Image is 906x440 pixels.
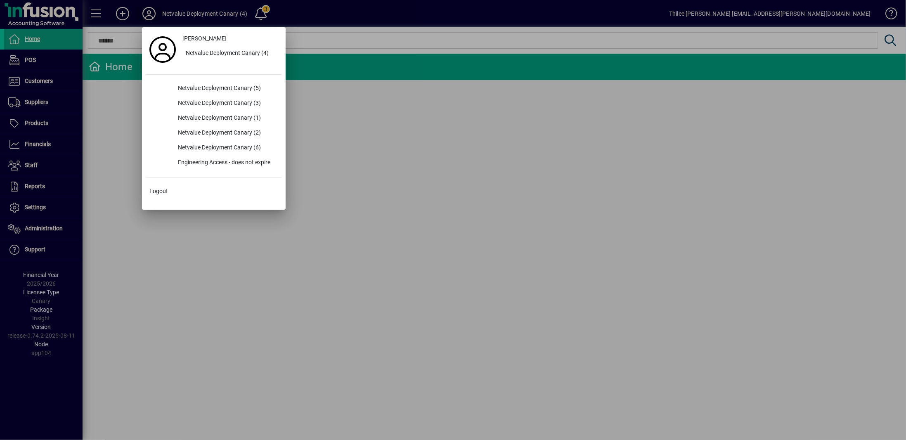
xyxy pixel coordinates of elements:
span: [PERSON_NAME] [182,34,227,43]
button: Engineering Access - does not expire [146,156,281,170]
div: Netvalue Deployment Canary (5) [171,81,281,96]
button: Netvalue Deployment Canary (1) [146,111,281,126]
button: Netvalue Deployment Canary (2) [146,126,281,141]
button: Netvalue Deployment Canary (3) [146,96,281,111]
button: Logout [146,184,281,199]
div: Netvalue Deployment Canary (1) [171,111,281,126]
div: Netvalue Deployment Canary (3) [171,96,281,111]
div: Netvalue Deployment Canary (2) [171,126,281,141]
button: Netvalue Deployment Canary (6) [146,141,281,156]
button: Netvalue Deployment Canary (4) [179,46,281,61]
a: [PERSON_NAME] [179,31,281,46]
button: Netvalue Deployment Canary (5) [146,81,281,96]
span: Logout [149,187,168,196]
div: Engineering Access - does not expire [171,156,281,170]
a: Profile [146,42,179,57]
div: Netvalue Deployment Canary (6) [171,141,281,156]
